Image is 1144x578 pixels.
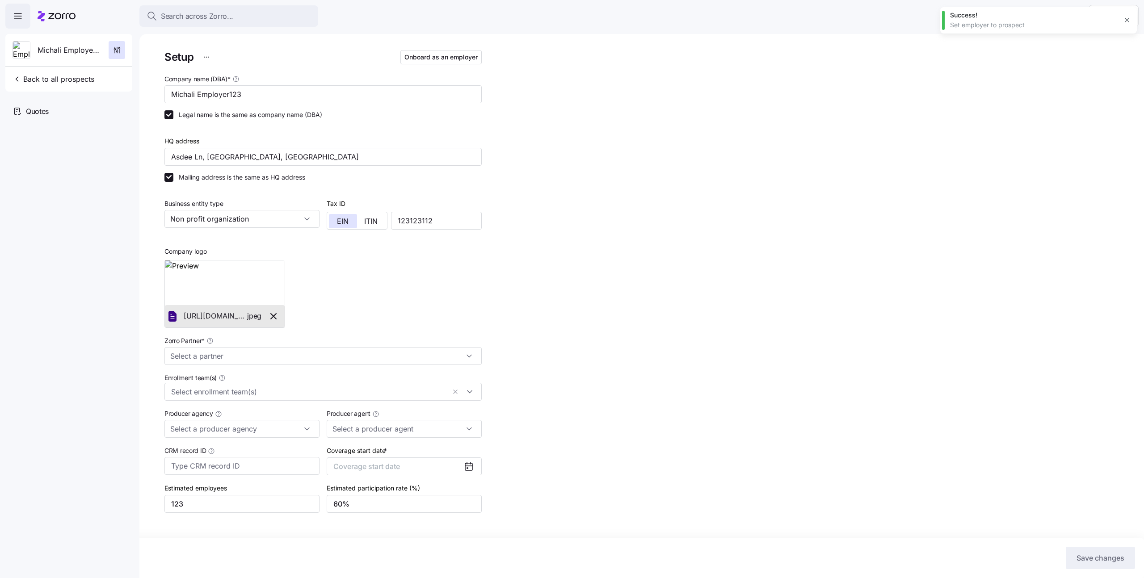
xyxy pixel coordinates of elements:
label: Coverage start date [327,446,389,456]
h1: Setup [164,50,194,64]
input: Select enrollment team(s) [171,386,446,398]
span: Save changes [1077,553,1124,563]
img: Preview [165,260,285,305]
span: Quotes [26,106,49,117]
span: Enrollment team(s) [164,373,217,382]
span: jpeg [247,310,261,322]
span: Producer agent [327,409,370,418]
button: Onboard as an employer [400,50,482,64]
span: CRM record ID [164,446,206,455]
label: HQ address [164,136,199,146]
input: Type EIN number [391,212,482,230]
input: Select a partner [164,347,482,365]
input: Type CRM record ID [164,457,320,475]
div: Success! [950,11,1117,20]
label: Mailing address is the same as HQ address [173,173,305,182]
span: Zorro Partner * [164,336,205,345]
span: Company name (DBA) * [164,75,231,84]
label: Business entity type [164,199,223,209]
img: Employer logo [13,42,30,59]
input: Type company name [164,85,482,103]
span: Company logo [164,247,207,256]
span: EIN [337,218,349,225]
span: [URL][DOMAIN_NAME]. [184,310,247,322]
button: Coverage start date [327,457,482,475]
input: Enter percent enrolled [327,495,482,513]
label: Tax ID [327,199,345,209]
label: Estimated employees [164,483,227,493]
span: Producer agency [164,409,213,418]
input: Type the HQ address [164,148,482,166]
a: Quotes [5,99,132,124]
button: Back to all prospects [9,70,98,88]
span: Back to all prospects [13,74,94,84]
span: Search across Zorro... [161,11,233,22]
input: Select a producer agency [164,420,320,438]
span: ITIN [364,218,378,225]
div: Set employer to prospect [950,21,1117,29]
button: Search across Zorro... [139,5,318,27]
input: Enter total employees [164,495,320,513]
label: Legal name is the same as company name (DBA) [173,110,322,119]
label: Estimated participation rate (%) [327,483,420,493]
button: Save changes [1066,547,1135,569]
span: Coverage start date [333,462,400,471]
span: Onboard as an employer [404,53,478,62]
input: Select a producer agent [327,420,482,438]
input: Business entity type [164,210,320,228]
span: Michali Employer123 [38,45,101,56]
